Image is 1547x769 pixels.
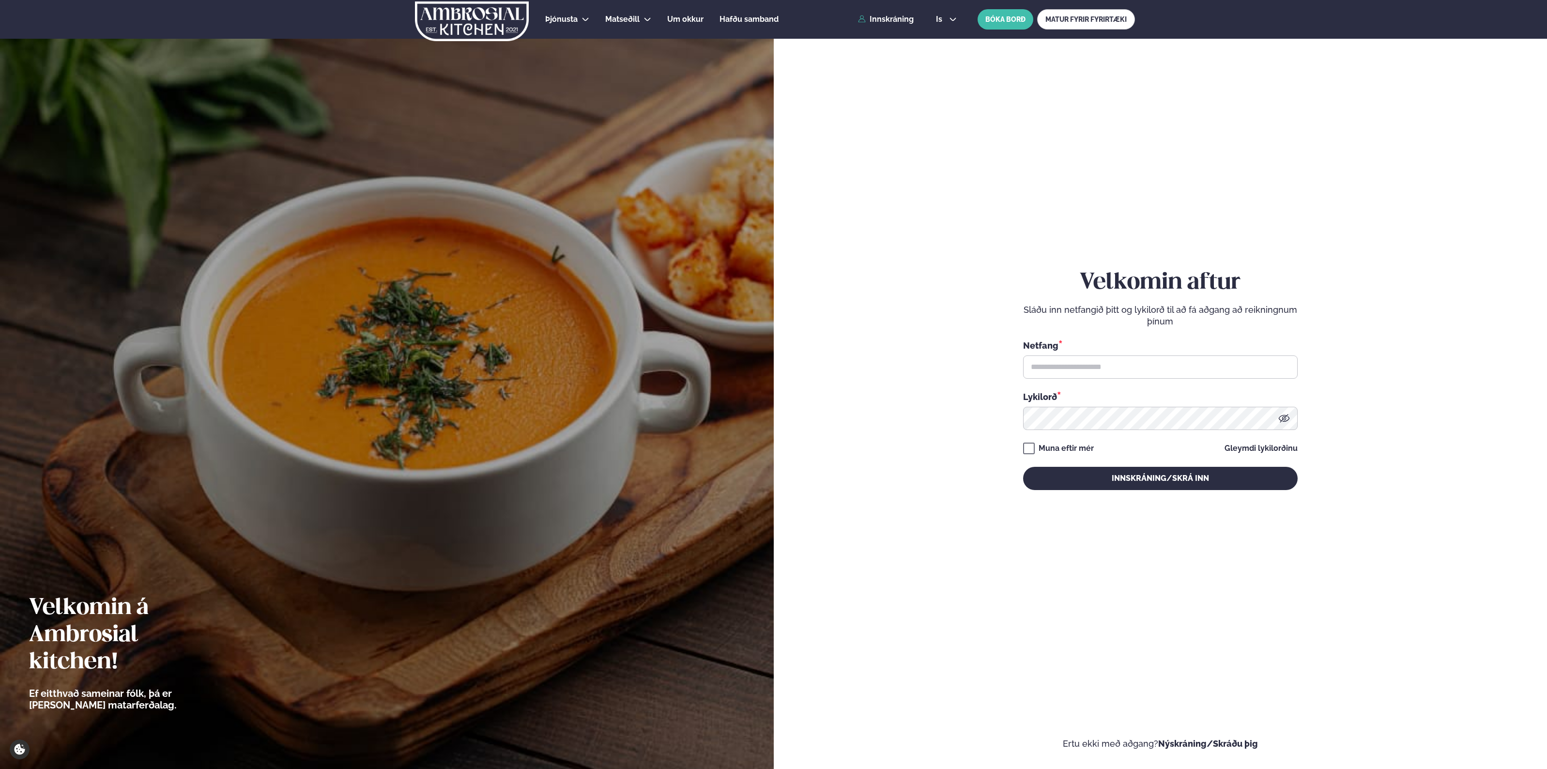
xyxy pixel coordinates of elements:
a: Innskráning [858,15,914,24]
a: Þjónusta [545,14,578,25]
p: Ef eitthvað sameinar fólk, þá er [PERSON_NAME] matarferðalag. [29,688,230,711]
img: logo [414,1,530,41]
span: Um okkur [667,15,704,24]
span: is [936,15,945,23]
p: Ertu ekki með aðgang? [803,738,1518,750]
a: Um okkur [667,14,704,25]
h2: Velkomin aftur [1023,269,1298,296]
a: Gleymdi lykilorðinu [1225,445,1298,452]
h2: Velkomin á Ambrosial kitchen! [29,595,230,676]
button: is [928,15,965,23]
a: MATUR FYRIR FYRIRTÆKI [1037,9,1135,30]
a: Matseðill [605,14,640,25]
p: Sláðu inn netfangið þitt og lykilorð til að fá aðgang að reikningnum þínum [1023,304,1298,327]
span: Þjónusta [545,15,578,24]
div: Lykilorð [1023,390,1298,403]
a: Nýskráning/Skráðu þig [1158,738,1258,749]
div: Netfang [1023,339,1298,352]
button: Innskráning/Skrá inn [1023,467,1298,490]
span: Matseðill [605,15,640,24]
a: Cookie settings [10,739,30,759]
span: Hafðu samband [720,15,779,24]
button: BÓKA BORÐ [978,9,1033,30]
a: Hafðu samband [720,14,779,25]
